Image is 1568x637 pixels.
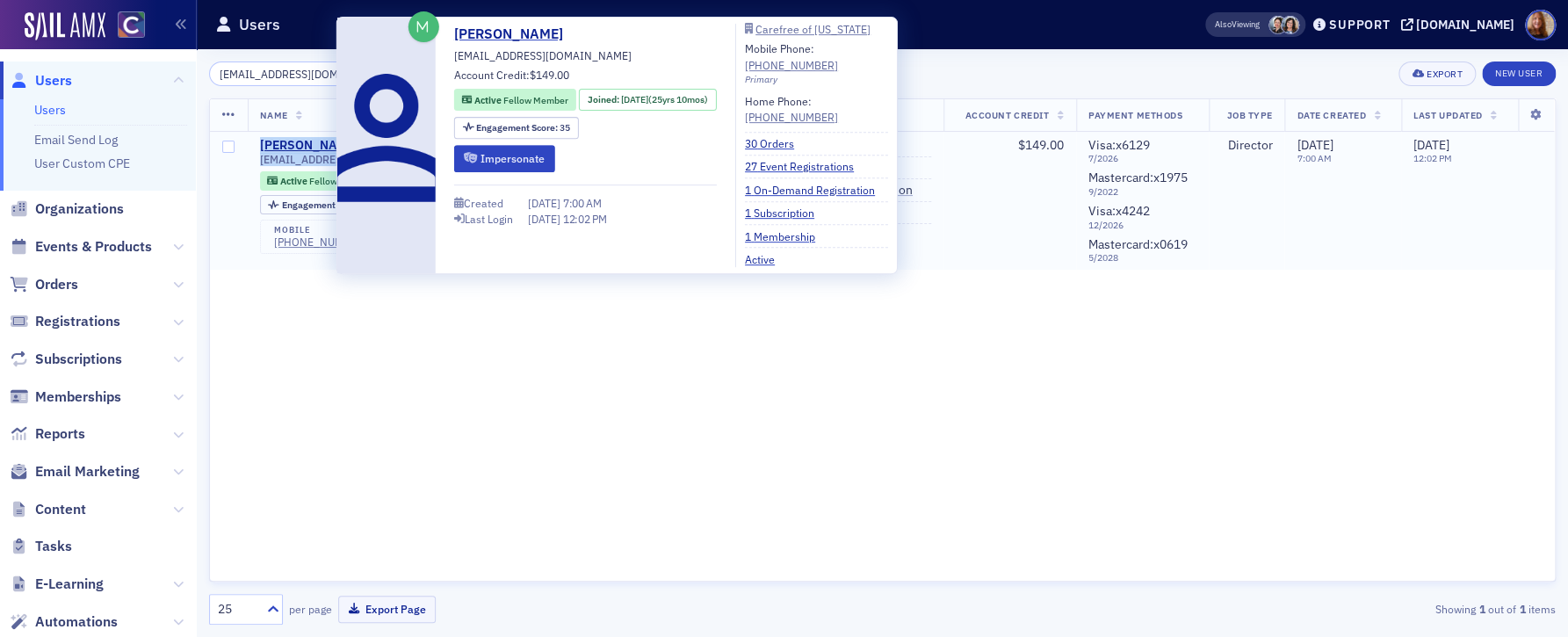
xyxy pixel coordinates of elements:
a: Users [34,102,66,118]
a: Email Send Log [34,132,118,148]
div: 25 [218,600,257,619]
span: [DATE] [621,93,648,105]
span: 5 / 2028 [1088,252,1196,264]
a: 1 Subscription [745,205,827,221]
span: 7 / 2026 [1088,153,1196,164]
span: Last Updated [1413,109,1482,121]
a: Events & Products [10,237,152,257]
span: [EMAIL_ADDRESS][DOMAIN_NAME] [260,153,437,166]
span: [DATE] [1297,137,1333,153]
div: [PHONE_NUMBER] [274,235,367,249]
span: Stacy Svendsen [1281,16,1299,34]
span: Memberships [35,387,121,407]
span: Account Credit [965,109,1049,121]
div: Carefree of [US_STATE] [755,25,871,34]
span: Active [474,94,503,106]
a: Active [745,251,788,267]
div: Active: Active: Fellow Member [454,89,576,111]
div: Engagement Score: 35 [454,117,579,139]
a: Orders [10,275,78,294]
span: Orders [35,275,78,294]
a: Users [10,71,72,90]
strong: 1 [1516,601,1528,617]
span: Viewing [1215,18,1260,31]
a: Organizations [10,199,124,219]
div: 35 [476,123,570,133]
span: Users [35,71,72,90]
button: Impersonate [454,145,555,172]
span: Active [280,175,309,187]
a: [PHONE_NUMBER] [745,109,838,125]
span: 9 / 2022 [1088,186,1196,198]
div: Director [1221,138,1272,154]
span: 12:02 PM [563,212,607,226]
span: E-Learning [35,575,104,594]
a: 30 Orders [745,135,807,151]
span: Job Type [1226,109,1272,121]
span: Name [260,109,288,121]
a: Registrations [10,312,120,331]
span: Pamela Galey-Coleman [1268,16,1287,34]
a: [PHONE_NUMBER] [745,57,838,73]
div: [DOMAIN_NAME] [1416,17,1514,33]
span: Date Created [1297,109,1365,121]
label: per page [289,601,332,617]
img: SailAMX [25,12,105,40]
time: 12:02 PM [1413,152,1452,164]
span: Automations [35,612,118,632]
span: Mastercard : x1975 [1088,170,1188,185]
span: [DATE] [528,196,563,210]
div: Showing out of items [1119,601,1556,617]
div: Export [1427,69,1463,79]
span: [DATE] [1413,137,1449,153]
div: Joined: 1999-09-30 00:00:00 [579,89,716,111]
span: Content [35,500,86,519]
a: E-Learning [10,575,104,594]
span: Fellow Member [503,94,568,106]
div: Support [1329,17,1390,33]
div: Home Phone: [745,93,838,126]
a: View Homepage [105,11,145,41]
span: Organizations [35,199,124,219]
a: [PERSON_NAME] [454,24,576,45]
a: 1 On-Demand Registration [745,182,888,198]
img: SailAMX [118,11,145,39]
span: [EMAIL_ADDRESS][DOMAIN_NAME] [454,47,632,63]
a: Subscriptions [10,350,122,369]
span: Engagement Score : [282,199,365,211]
div: (25yrs 10mos) [621,93,708,107]
a: Automations [10,612,118,632]
div: Account Credit: [454,67,569,86]
span: Engagement Score : [476,121,560,134]
div: Last Login [465,214,513,224]
div: Active: Active: Fellow Member [260,171,382,191]
span: 7:00 AM [563,196,602,210]
span: Subscriptions [35,350,122,369]
input: Search… [209,62,377,86]
span: 12 / 2026 [1088,220,1196,231]
span: Reports [35,424,85,444]
span: Registrations [35,312,120,331]
div: 35 [282,200,376,210]
div: Engagement Score: 35 [260,195,385,214]
span: Tasks [35,537,72,556]
button: Export [1398,62,1475,86]
span: $149.00 [530,68,569,82]
a: [PERSON_NAME] [260,138,358,154]
div: Primary [745,73,888,87]
a: Content [10,500,86,519]
a: Carefree of [US_STATE] [745,24,888,34]
time: 7:00 AM [1297,152,1331,164]
div: Created [464,199,503,208]
a: Active Fellow Member [461,93,567,107]
a: Reports [10,424,85,444]
h1: Users [239,14,280,35]
span: $149.00 [1018,137,1064,153]
span: Mastercard : x0619 [1088,236,1188,252]
span: Visa : x6129 [1088,137,1150,153]
span: Visa : x4242 [1088,203,1150,219]
span: Profile [1525,10,1556,40]
div: Also [1215,18,1232,30]
span: Events & Products [35,237,152,257]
